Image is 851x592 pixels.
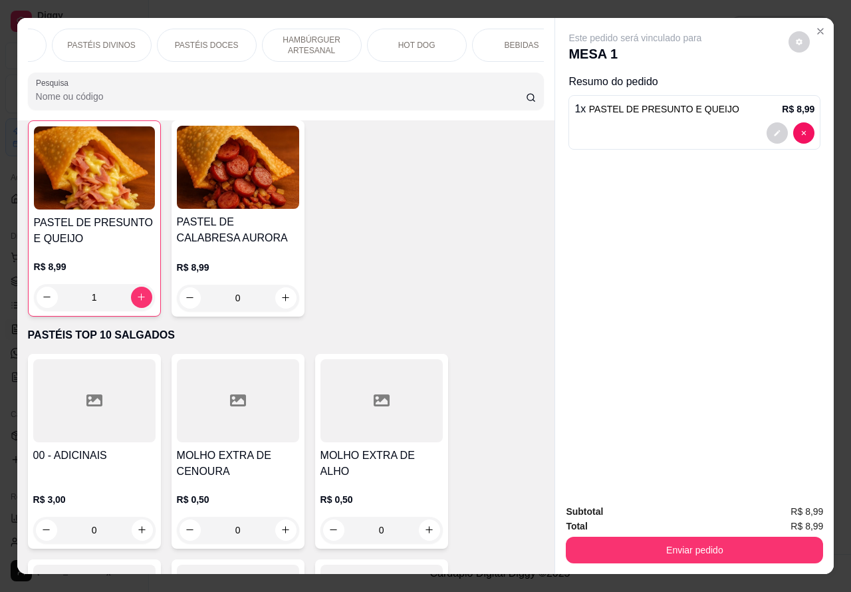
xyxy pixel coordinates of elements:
p: HOT DOG [398,40,435,51]
span: R$ 8,99 [790,519,823,533]
p: R$ 0,50 [177,493,299,506]
img: product-image [34,126,155,210]
label: Pesquisa [36,77,73,88]
img: product-image [177,126,299,209]
p: Este pedido será vinculado para [568,31,701,45]
button: decrease-product-quantity [767,122,788,144]
h4: MOLHO EXTRA DE CENOURA [177,448,299,480]
h4: PASTEL DE CALABRESA AURORA [177,214,299,246]
p: PASTÉIS DOCES [175,40,239,51]
strong: Total [566,521,587,531]
p: 1 x [574,101,739,117]
button: Enviar pedido [566,537,823,563]
button: decrease-product-quantity [36,519,57,541]
button: decrease-product-quantity [180,519,201,541]
span: R$ 8,99 [790,504,823,519]
p: PASTÉIS DIVINOS [67,40,135,51]
p: R$ 8,99 [34,260,155,273]
h4: 00 - ADICINAIS [33,448,156,464]
button: Close [810,21,831,42]
button: decrease-product-quantity [37,287,58,308]
button: increase-product-quantity [275,287,297,309]
button: decrease-product-quantity [323,519,344,541]
p: R$ 8,99 [177,261,299,274]
input: Pesquisa [36,90,526,103]
button: decrease-product-quantity [789,31,810,53]
p: PASTÉIS TOP 10 SALGADOS [28,327,545,343]
button: increase-product-quantity [132,519,153,541]
p: BEBIDAS [505,40,539,51]
p: MESA 1 [568,45,701,63]
p: R$ 0,50 [320,493,443,506]
h4: PASTEL DE PRESUNTO E QUEIJO [34,215,155,247]
button: increase-product-quantity [131,287,152,308]
span: PASTEL DE PRESUNTO E QUEIJO [589,104,739,114]
h4: MOLHO EXTRA DE ALHO [320,448,443,480]
strong: Subtotal [566,506,603,517]
p: HAMBÚRGUER ARTESANAL [273,35,350,56]
button: increase-product-quantity [419,519,440,541]
p: R$ 3,00 [33,493,156,506]
p: R$ 8,99 [782,102,814,116]
button: decrease-product-quantity [793,122,814,144]
p: Resumo do pedido [568,74,820,90]
button: increase-product-quantity [275,519,297,541]
button: decrease-product-quantity [180,287,201,309]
